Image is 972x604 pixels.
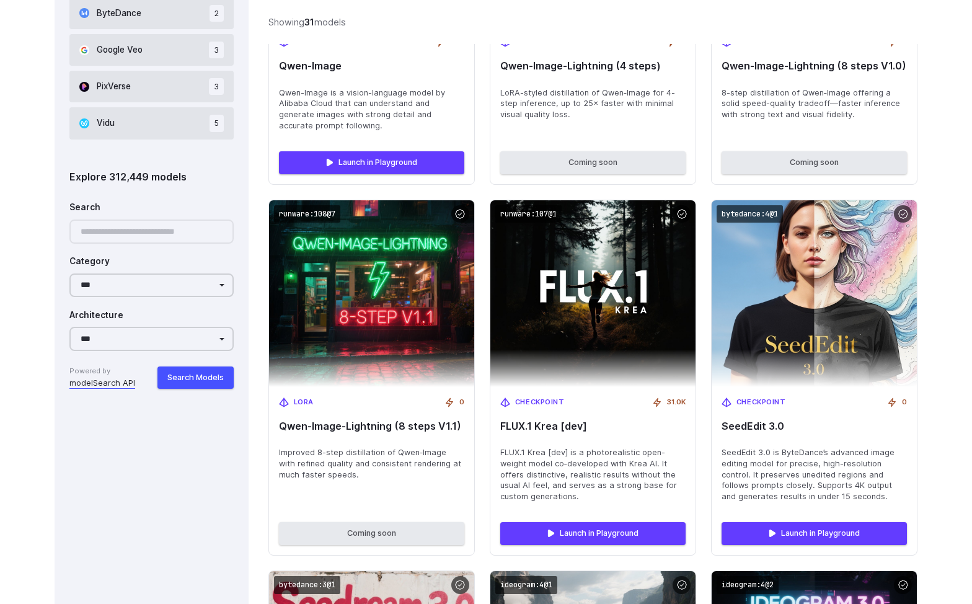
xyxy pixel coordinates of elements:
span: Qwen‑Image-Lightning (4 steps) [500,60,686,72]
select: Category [69,273,234,298]
button: Google Veo 3 [69,34,234,66]
code: runware:108@7 [274,205,340,223]
span: 3 [209,78,224,95]
code: ideogram:4@1 [495,576,557,594]
span: FLUX.1 Krea [dev] is a photorealistic open-weight model co‑developed with Krea AI. It offers dist... [500,447,686,503]
a: modelSearch API [69,377,135,389]
a: Launch in Playground [279,151,464,174]
span: 0 [902,397,907,408]
span: Vidu [97,117,115,130]
span: Qwen-Image [279,60,464,72]
button: Coming soon [279,522,464,544]
span: 3 [209,42,224,58]
span: PixVerse [97,80,131,94]
code: runware:107@1 [495,205,562,223]
span: Powered by [69,366,135,377]
span: Checkpoint [736,397,786,408]
span: 0 [459,397,464,408]
span: Qwen-Image is a vision-language model by Alibaba Cloud that can understand and generate images wi... [279,87,464,132]
button: Search Models [157,366,234,389]
code: ideogram:4@2 [717,576,779,594]
select: Architecture [69,327,234,351]
span: 8-step distillation of Qwen‑Image offering a solid speed-quality tradeoff—faster inference with s... [722,87,907,121]
button: PixVerse 3 [69,71,234,102]
div: Showing models [268,15,346,29]
span: FLUX.1 Krea [dev] [500,420,686,432]
img: FLUX.1 Krea [dev] [490,200,696,387]
code: bytedance:4@1 [717,205,783,223]
span: ByteDance [97,7,141,20]
span: LoRA [294,397,314,408]
span: Improved 8-step distillation of Qwen‑Image with refined quality and consistent rendering at much ... [279,447,464,481]
span: 2 [210,5,224,22]
span: 31.0K [667,397,686,408]
a: Launch in Playground [500,522,686,544]
button: Coming soon [500,151,686,174]
span: Qwen‑Image-Lightning (8 steps V1.0) [722,60,907,72]
img: Qwen‑Image-Lightning (8 steps V1.1) [269,200,474,387]
code: bytedance:3@1 [274,576,340,594]
div: Explore 312,449 models [69,169,234,185]
strong: 31 [304,17,314,27]
a: Launch in Playground [722,522,907,544]
label: Category [69,255,110,269]
span: 5 [210,115,224,131]
label: Architecture [69,309,123,322]
button: Vidu 5 [69,107,234,139]
label: Search [69,201,100,215]
span: Checkpoint [515,397,565,408]
img: SeedEdit 3.0 [712,200,917,387]
button: Coming soon [722,151,907,174]
span: Qwen‑Image-Lightning (8 steps V1.1) [279,420,464,432]
span: Google Veo [97,43,143,57]
span: SeedEdit 3.0 is ByteDance’s advanced image editing model for precise, high-resolution control. It... [722,447,907,503]
span: SeedEdit 3.0 [722,420,907,432]
span: LoRA-styled distillation of Qwen‑Image for 4-step inference, up to 25× faster with minimal visual... [500,87,686,121]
